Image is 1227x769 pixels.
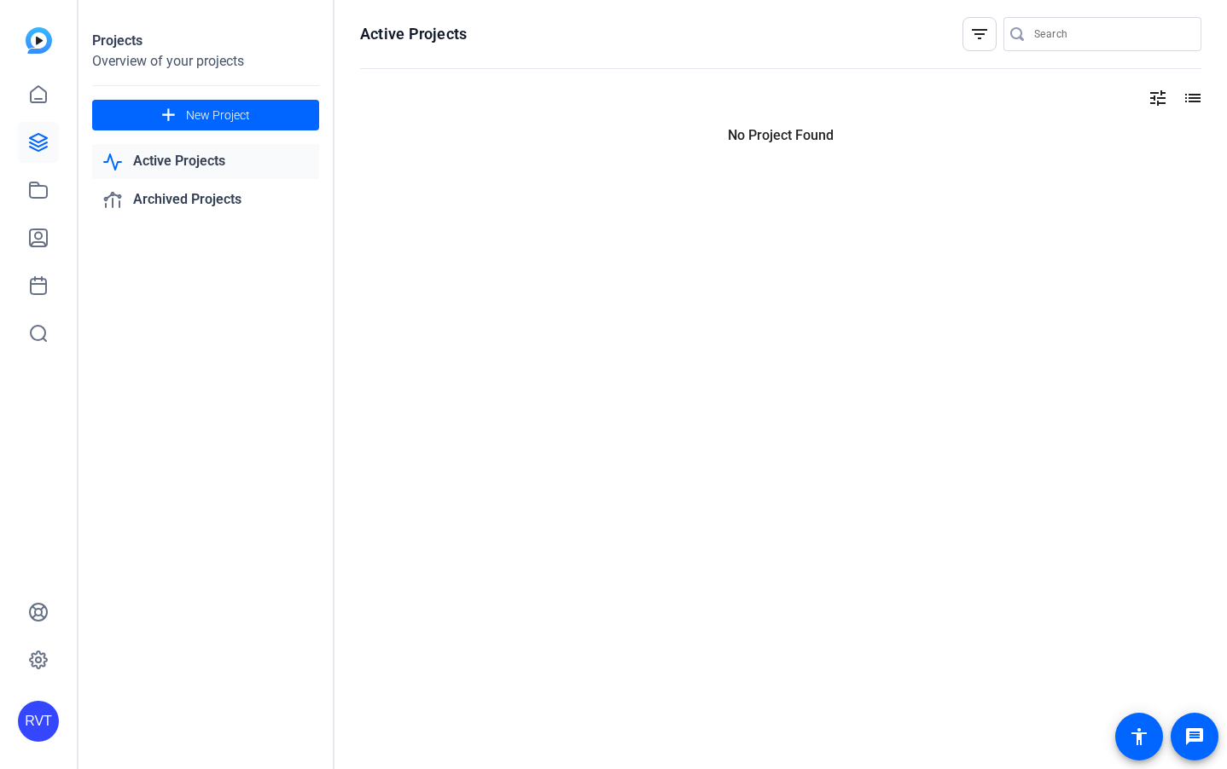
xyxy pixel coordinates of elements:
[92,100,319,130] button: New Project
[969,24,990,44] mat-icon: filter_list
[92,51,319,72] div: Overview of your projects
[1184,726,1205,747] mat-icon: message
[26,27,52,54] img: blue-gradient.svg
[1181,88,1201,108] mat-icon: list
[360,125,1201,146] p: No Project Found
[186,107,250,124] span: New Project
[92,144,319,179] a: Active Projects
[158,105,179,126] mat-icon: add
[92,31,319,51] div: Projects
[18,701,59,742] div: RVT
[1034,24,1188,44] input: Search
[92,182,319,217] a: Archived Projects
[360,24,467,44] h1: Active Projects
[1129,726,1149,747] mat-icon: accessibility
[1148,88,1168,108] mat-icon: tune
